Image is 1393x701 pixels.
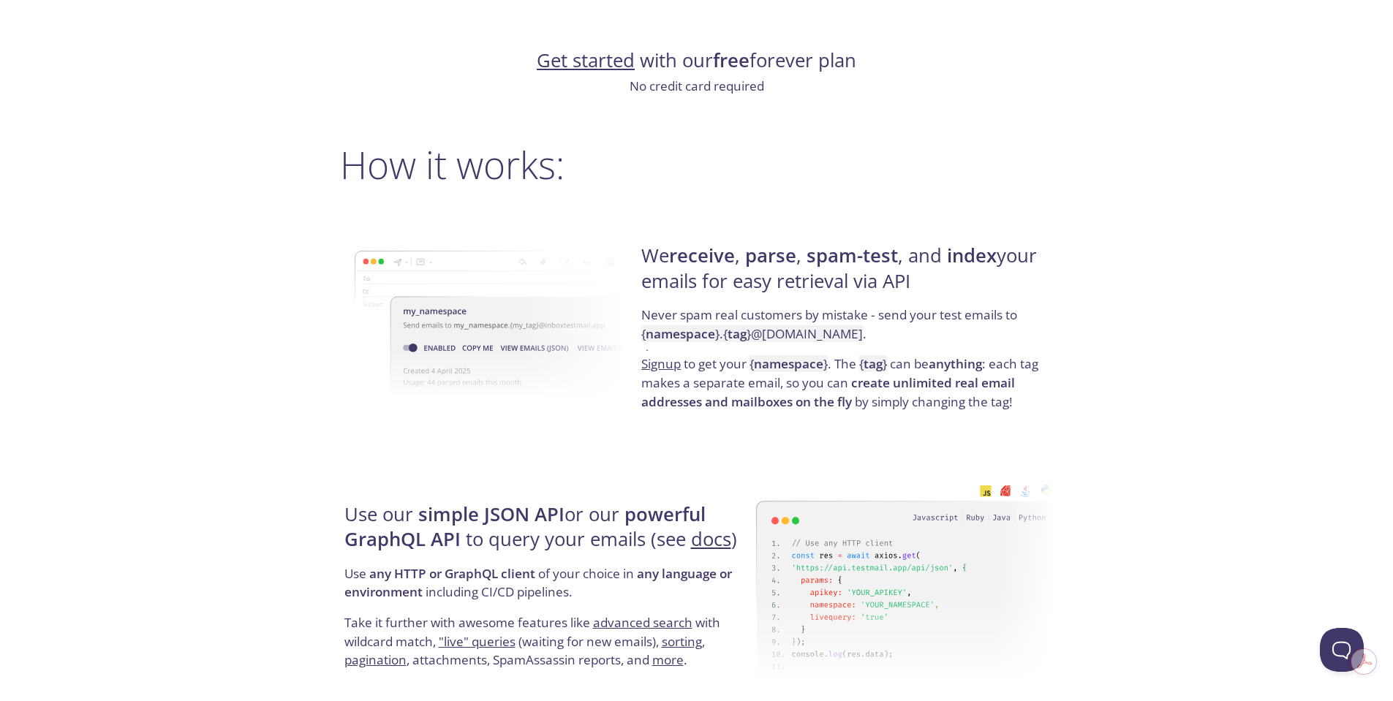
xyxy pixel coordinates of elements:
strong: free [713,48,750,73]
p: Never spam real customers by mistake - send your test emails to . [641,306,1049,355]
p: Take it further with awesome features like with wildcard match, (waiting for new emails), , , att... [344,613,752,670]
p: to get your . The can be : each tag makes a separate email, so you can by simply changing the tag! [641,355,1049,411]
a: "live" queries [439,633,516,650]
strong: any language or environment [344,565,732,601]
a: sorting [662,633,702,650]
strong: namespace [646,325,715,342]
a: Signup [641,355,681,372]
a: docs [691,526,731,552]
a: advanced search [593,614,692,631]
h4: We , , , and your emails for easy retrieval via API [641,243,1049,306]
p: No credit card required [340,77,1054,96]
code: { } [859,355,887,372]
code: { } [750,355,828,372]
img: namespace-image [355,210,652,441]
a: Get started [537,48,635,73]
h2: How it works: [340,143,1054,186]
strong: parse [745,243,796,268]
strong: receive [669,243,735,268]
code: { } . { } @[DOMAIN_NAME] [641,325,863,342]
strong: spam-test [807,243,898,268]
p: Use of your choice in including CI/CD pipelines. [344,564,752,613]
h4: Use our or our to query your emails (see ) [344,502,752,564]
iframe: Help Scout Beacon - Open [1320,628,1364,672]
strong: any HTTP or GraphQL client [369,565,535,582]
h4: with our forever plan [340,48,1054,73]
a: more [652,651,684,668]
img: api [756,469,1054,700]
strong: tag [864,355,883,372]
strong: tag [728,325,747,342]
strong: anything [929,355,982,372]
strong: powerful GraphQL API [344,501,706,552]
strong: create unlimited real email addresses and mailboxes on the fly [641,374,1015,410]
strong: index [947,243,997,268]
a: pagination [344,651,407,668]
strong: namespace [754,355,823,372]
strong: simple JSON API [418,501,565,527]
